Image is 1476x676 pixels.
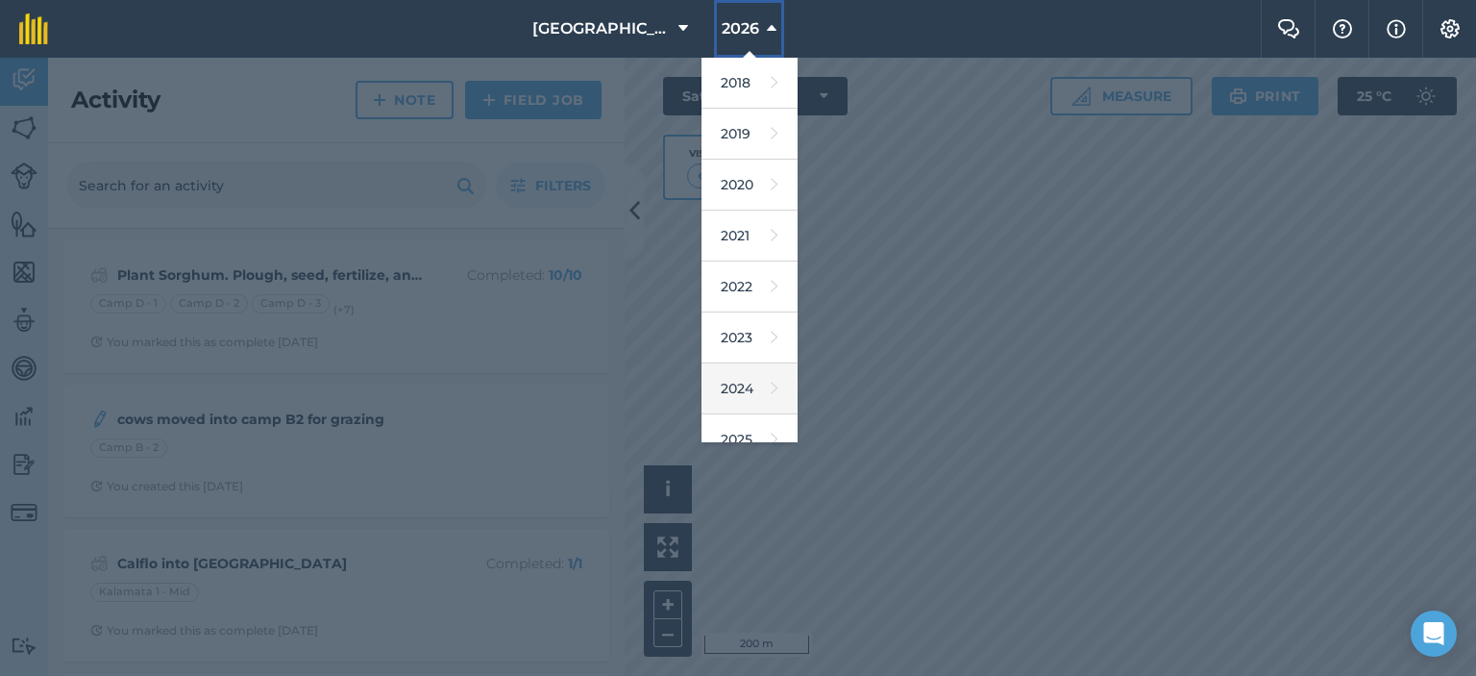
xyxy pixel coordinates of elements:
[1411,611,1457,657] div: Open Intercom Messenger
[701,363,798,414] a: 2024
[1387,17,1406,40] img: svg+xml;base64,PHN2ZyB4bWxucz0iaHR0cDovL3d3dy53My5vcmcvMjAwMC9zdmciIHdpZHRoPSIxNyIgaGVpZ2h0PSIxNy...
[701,313,798,363] a: 2023
[19,13,48,44] img: fieldmargin Logo
[701,262,798,313] a: 2022
[701,160,798,211] a: 2020
[1277,19,1300,38] img: Two speech bubbles overlapping with the left bubble in the forefront
[701,58,798,109] a: 2018
[532,17,671,40] span: [GEOGRAPHIC_DATA]
[701,211,798,262] a: 2021
[1439,19,1462,38] img: A cog icon
[1331,19,1354,38] img: A question mark icon
[722,17,759,40] span: 2026
[701,109,798,160] a: 2019
[701,414,798,465] a: 2025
